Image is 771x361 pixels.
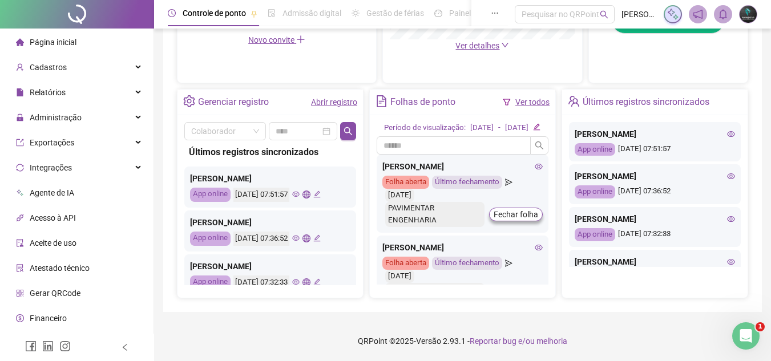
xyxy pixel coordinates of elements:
span: instagram [59,340,71,352]
span: send [505,176,512,189]
div: PAVIMENTAR ENGENHARIA [385,202,485,227]
div: Gerenciar registro [198,92,269,112]
span: eye [727,172,735,180]
span: sun [352,9,360,17]
span: eye [292,234,300,242]
div: [PERSON_NAME] [382,160,543,173]
span: Controle de ponto [183,9,246,18]
div: [PERSON_NAME] [575,128,735,140]
span: edit [533,123,540,131]
span: Admissão digital [282,9,341,18]
div: App online [575,143,615,156]
span: Reportar bug e/ou melhoria [470,336,567,346]
div: [DATE] 07:51:57 [233,188,289,202]
span: Relatórios [30,88,66,97]
span: linkedin [42,340,54,352]
div: App online [190,232,231,246]
span: eye [727,130,735,138]
span: 1 [756,322,765,331]
span: Agente de IA [30,188,74,197]
div: Folhas de ponto [390,92,455,112]
span: Novo convite [248,35,305,44]
span: Fechar folha [494,208,538,221]
button: Fechar folha [489,208,543,221]
span: Gestão de férias [366,9,424,18]
span: edit [313,190,321,198]
div: [PERSON_NAME] [575,213,735,225]
div: App online [190,188,231,202]
img: sparkle-icon.fc2bf0ac1784a2077858766a79e2daf3.svg [667,8,679,21]
span: setting [183,95,195,107]
div: [DATE] 07:32:33 [575,228,735,241]
div: Últimos registros sincronizados [583,92,709,112]
span: eye [727,258,735,266]
span: edit [313,234,321,242]
span: filter [503,98,511,106]
span: export [16,138,24,146]
a: Ver todos [515,98,550,107]
span: send [505,257,512,270]
span: clock-circle [168,9,176,17]
span: Financeiro [30,314,67,323]
span: api [16,213,24,221]
a: Abrir registro [311,98,357,107]
span: Acesso à API [30,213,76,222]
div: [PERSON_NAME] [190,172,350,185]
div: Último fechamento [432,257,502,270]
div: [DATE] 07:36:52 [575,185,735,198]
div: PAVIMENTAR ENGENHARIA [385,283,485,308]
iframe: Intercom live chat [732,322,760,350]
div: Últimos registros sincronizados [189,145,352,159]
span: user-add [16,63,24,71]
span: global [302,190,310,198]
div: App online [575,185,615,198]
span: sync [16,163,24,171]
span: Página inicial [30,38,76,47]
span: Painel do DP [449,9,494,18]
div: [DATE] 07:32:33 [233,275,289,290]
span: eye [535,244,543,252]
div: [DATE] [470,122,494,134]
span: Cadastros [30,63,67,72]
a: Ver detalhes down [455,41,509,50]
span: file-done [268,9,276,17]
span: Administração [30,113,82,122]
div: [DATE] 07:36:52 [233,232,289,246]
div: [DATE] [505,122,528,134]
span: eye [727,215,735,223]
img: 35618 [740,6,757,23]
div: App online [575,228,615,241]
span: facebook [25,340,37,352]
div: Folha aberta [382,176,429,189]
span: Gerar QRCode [30,289,80,298]
span: ellipsis [491,9,499,17]
div: [PERSON_NAME] [575,170,735,182]
span: Aceite de uso [30,238,76,248]
div: [PERSON_NAME] [190,216,350,229]
span: Versão [416,336,441,346]
span: Ver detalhes [455,41,499,50]
span: plus [296,35,305,44]
span: search [600,10,608,19]
div: [PERSON_NAME] [190,260,350,273]
div: Período de visualização: [384,122,466,134]
span: left [121,343,129,351]
div: App online [190,275,231,290]
span: team [568,95,580,107]
span: audit [16,238,24,246]
div: [DATE] [385,270,414,283]
span: edit [313,278,321,286]
span: pushpin [251,10,257,17]
div: Último fechamento [432,176,502,189]
span: solution [16,263,24,271]
span: search [344,127,353,136]
span: dashboard [434,9,442,17]
span: eye [292,278,300,286]
span: Atestado técnico [30,263,90,273]
div: [PERSON_NAME] [382,241,543,254]
span: dollar [16,314,24,322]
div: - [498,122,500,134]
span: lock [16,113,24,121]
span: home [16,38,24,46]
span: notification [693,9,703,19]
